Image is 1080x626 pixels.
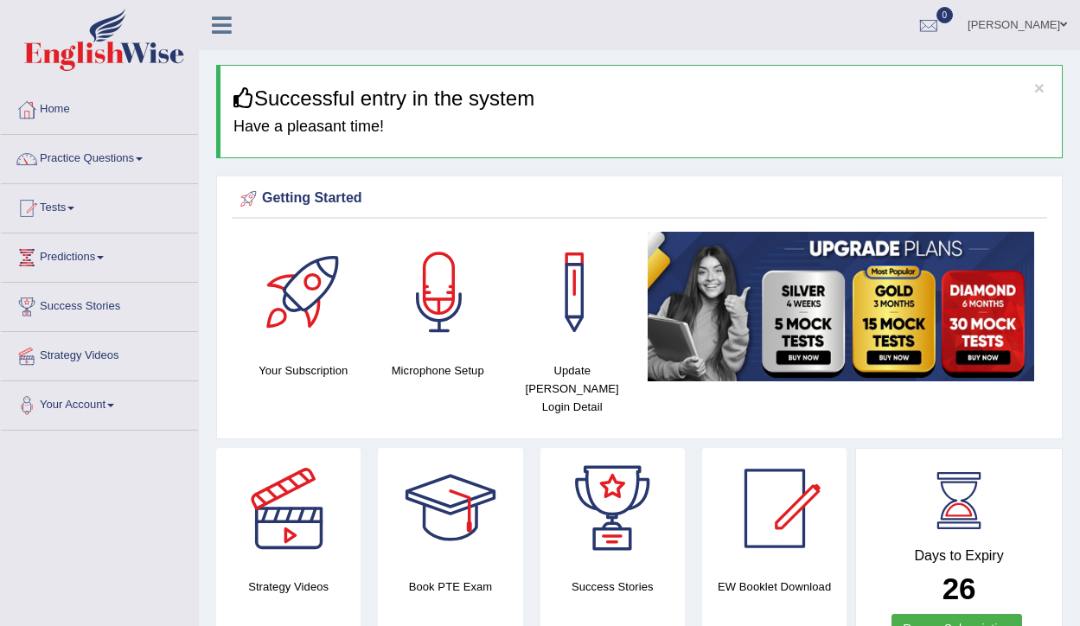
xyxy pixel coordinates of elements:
[1,381,198,425] a: Your Account
[379,361,495,380] h4: Microphone Setup
[1,332,198,375] a: Strategy Videos
[943,572,976,605] b: 26
[233,118,1049,136] h4: Have a pleasant time!
[233,87,1049,110] h3: Successful entry in the system
[875,548,1043,564] h4: Days to Expiry
[1,86,198,129] a: Home
[1,135,198,178] a: Practice Questions
[245,361,361,380] h4: Your Subscription
[1034,79,1045,97] button: ×
[514,361,630,416] h4: Update [PERSON_NAME] Login Detail
[936,7,954,23] span: 0
[1,233,198,277] a: Predictions
[702,578,847,596] h4: EW Booklet Download
[236,186,1043,212] div: Getting Started
[216,578,361,596] h4: Strategy Videos
[1,184,198,227] a: Tests
[648,232,1034,381] img: small5.jpg
[1,283,198,326] a: Success Stories
[378,578,522,596] h4: Book PTE Exam
[540,578,685,596] h4: Success Stories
